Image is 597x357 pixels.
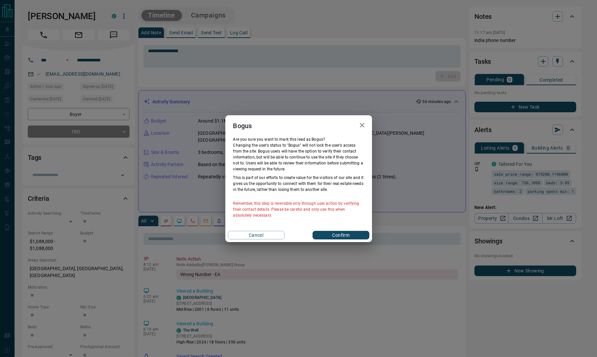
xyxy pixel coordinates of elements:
[233,142,364,172] p: Changing the user’s status to "Bogus" will not lock the user's access from the site. Bogus users ...
[225,115,260,136] h2: Bogus
[233,175,364,193] p: This is part of our efforts to create value for the visitors of our site and it gives us the oppo...
[233,200,364,218] p: Remember, this step is reversible only through user action by verifying their contact details. Pl...
[233,136,364,142] p: Are you sure you want to mark this lead as Bogus ?
[228,231,284,239] button: Cancel
[313,231,369,239] button: Confirm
